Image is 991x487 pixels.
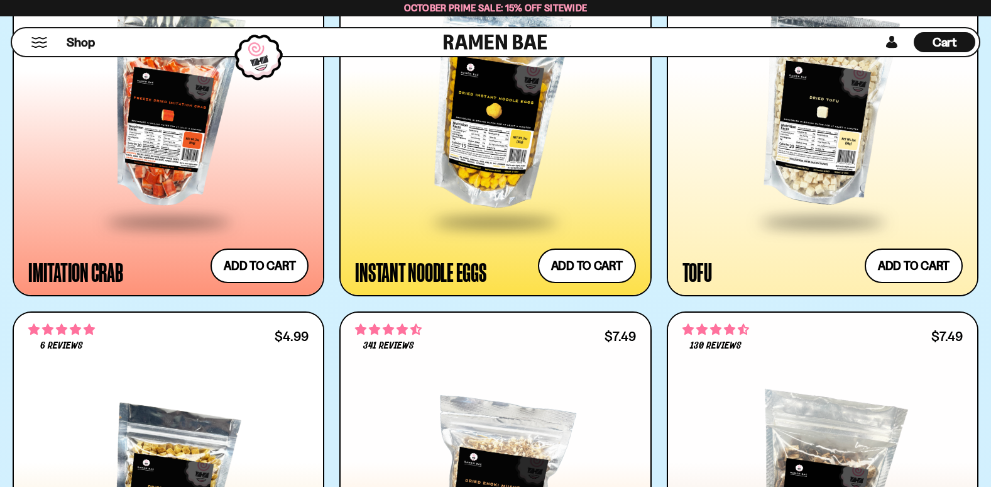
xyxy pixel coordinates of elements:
[67,32,95,52] a: Shop
[538,249,636,283] button: Add to cart
[31,37,48,48] button: Mobile Menu Trigger
[682,260,712,283] div: Tofu
[355,260,486,283] div: Instant Noodle Eggs
[67,34,95,51] span: Shop
[931,330,963,342] div: $7.49
[682,322,749,338] span: 4.68 stars
[355,322,422,338] span: 4.53 stars
[865,249,963,283] button: Add to cart
[933,35,957,50] span: Cart
[28,260,123,283] div: Imitation Crab
[28,322,95,338] span: 5.00 stars
[690,341,742,351] span: 130 reviews
[605,330,636,342] div: $7.49
[404,2,588,14] span: October Prime Sale: 15% off Sitewide
[914,28,975,56] div: Cart
[363,341,414,351] span: 341 reviews
[211,249,309,283] button: Add to cart
[40,341,83,351] span: 6 reviews
[275,330,309,342] div: $4.99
